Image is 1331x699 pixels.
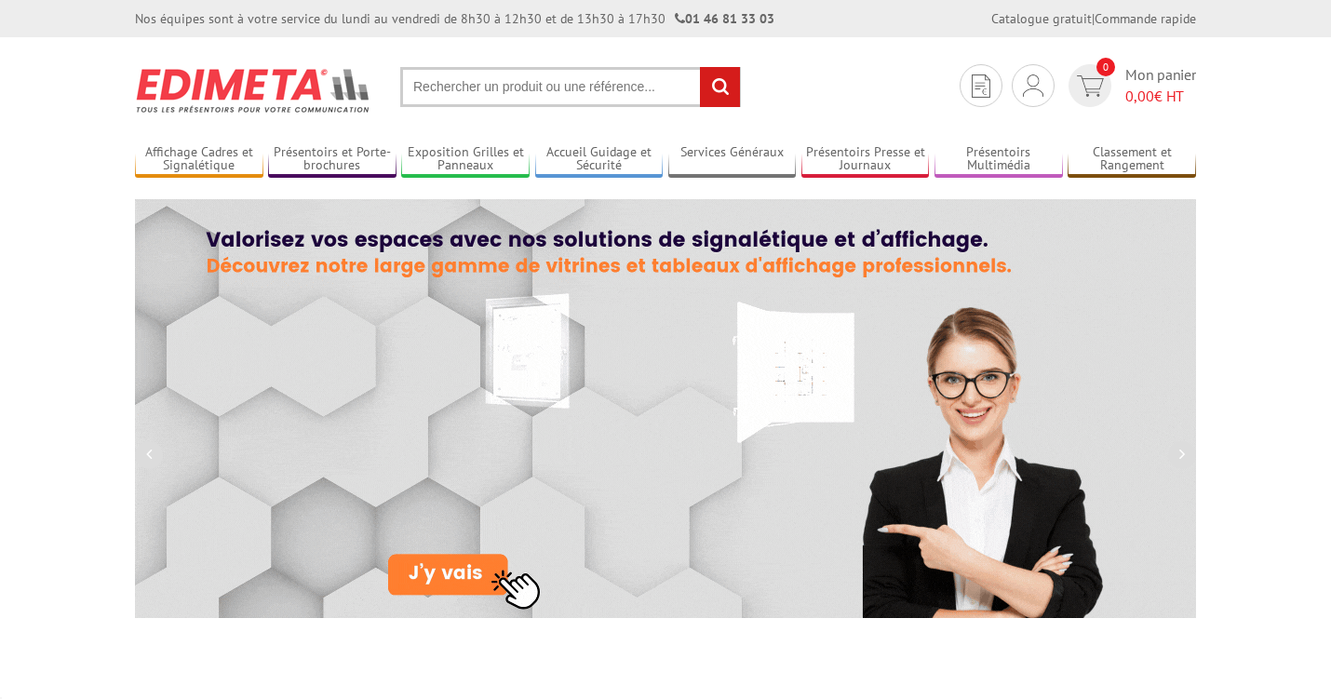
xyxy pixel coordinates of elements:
a: Classement et Rangement [1068,144,1196,175]
a: Présentoirs Presse et Journaux [801,144,930,175]
img: Présentoir, panneau, stand - Edimeta - PLV, affichage, mobilier bureau, entreprise [135,56,372,125]
a: Exposition Grilles et Panneaux [401,144,530,175]
img: devis rapide [972,74,990,98]
a: Catalogue gratuit [991,10,1092,27]
a: Affichage Cadres et Signalétique [135,144,263,175]
a: Présentoirs Multimédia [934,144,1063,175]
a: Commande rapide [1095,10,1196,27]
div: Nos équipes sont à votre service du lundi au vendredi de 8h30 à 12h30 et de 13h30 à 17h30 [135,9,774,28]
a: Services Généraux [668,144,797,175]
span: € HT [1125,86,1196,107]
img: devis rapide [1023,74,1043,97]
span: 0 [1096,58,1115,76]
a: Accueil Guidage et Sécurité [535,144,664,175]
input: rechercher [700,67,740,107]
a: Présentoirs et Porte-brochures [268,144,397,175]
span: Mon panier [1125,64,1196,107]
span: 0,00 [1125,87,1154,105]
img: devis rapide [1077,75,1104,97]
input: Rechercher un produit ou une référence... [400,67,741,107]
strong: 01 46 81 33 03 [675,10,774,27]
div: | [991,9,1196,28]
a: devis rapide 0 Mon panier 0,00€ HT [1064,64,1196,107]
